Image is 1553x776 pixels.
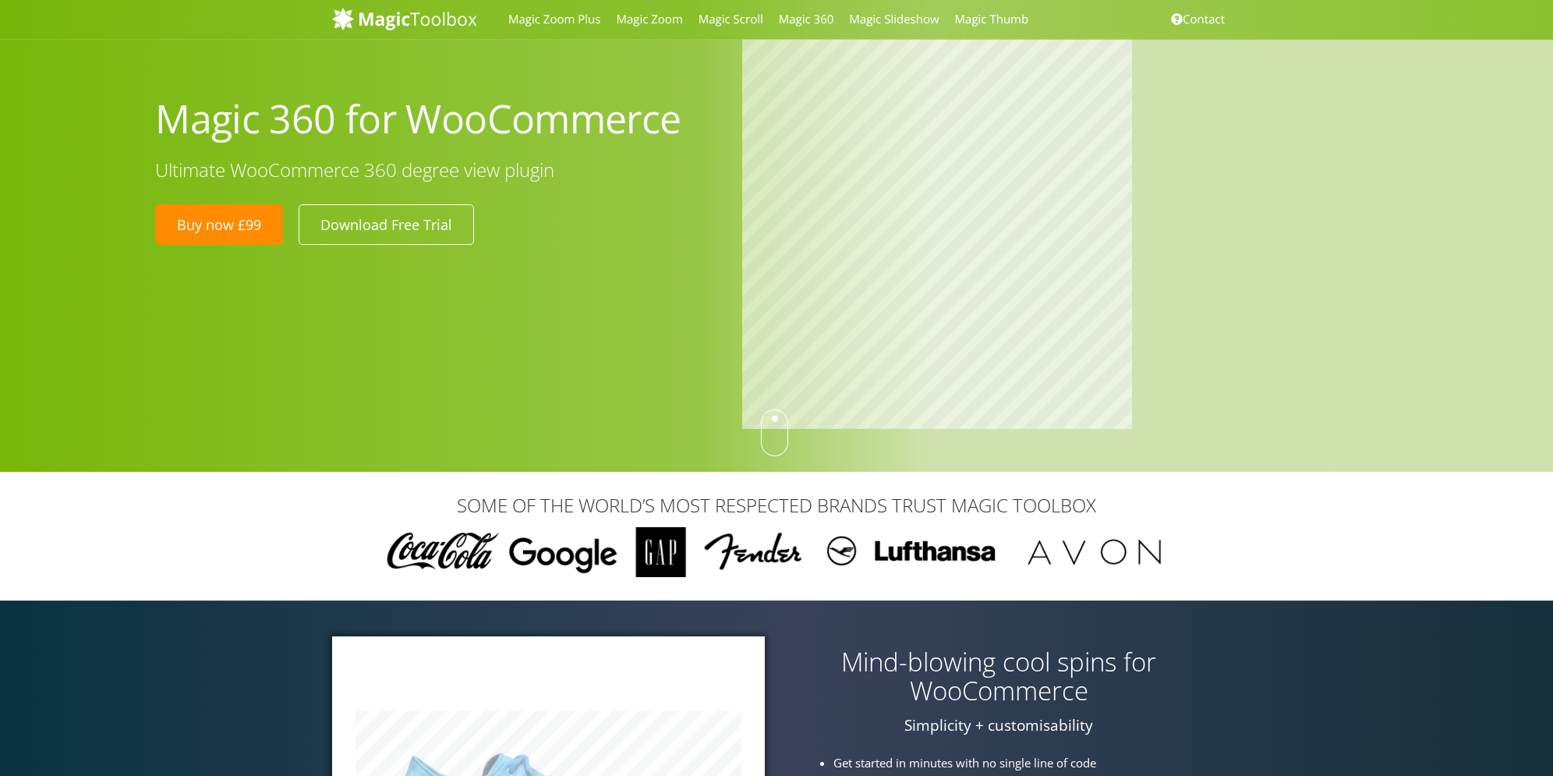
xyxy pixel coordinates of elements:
li: Get started in minutes with no single line of code [833,754,1223,772]
a: Download Free Trial [299,204,474,245]
h3: SOME OF THE WORLD’S MOST RESPECTED BRANDS TRUST MAGIC TOOLBOX [332,495,1221,516]
h3: Mind-blowing cool spins for WooCommerce [788,648,1209,705]
img: MagicToolbox.com - Image tools for your website [332,7,477,30]
img: Magic Toolbox Customers [377,527,1176,577]
h1: Magic 360 for WooCommerce [155,94,719,144]
h3: Ultimate WooCommerce 360 degree view plugin [155,160,719,180]
p: Simplicity + customisability [788,717,1209,735]
a: Buy now £99 [155,204,283,245]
